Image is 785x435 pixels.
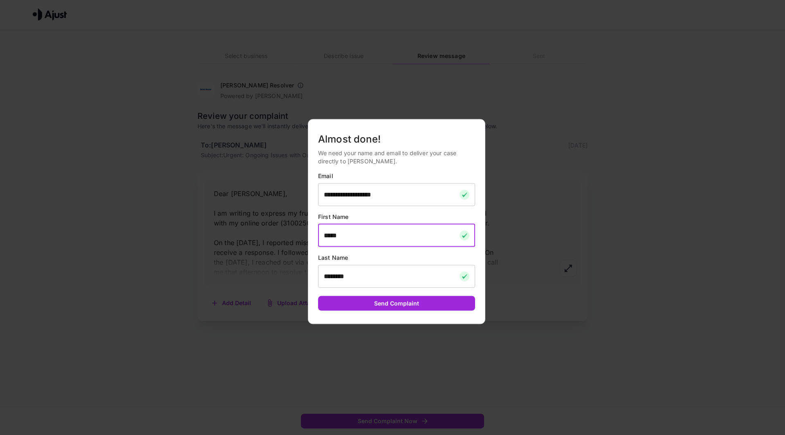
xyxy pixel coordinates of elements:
p: First Name [318,212,475,221]
p: Last Name [318,253,475,261]
img: checkmark [460,230,469,240]
img: checkmark [460,190,469,199]
p: Email [318,172,475,180]
button: Send Complaint [318,296,475,311]
h5: Almost done! [318,132,475,145]
p: We need your name and email to deliver your case directly to [PERSON_NAME]. [318,149,475,165]
img: checkmark [460,271,469,281]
